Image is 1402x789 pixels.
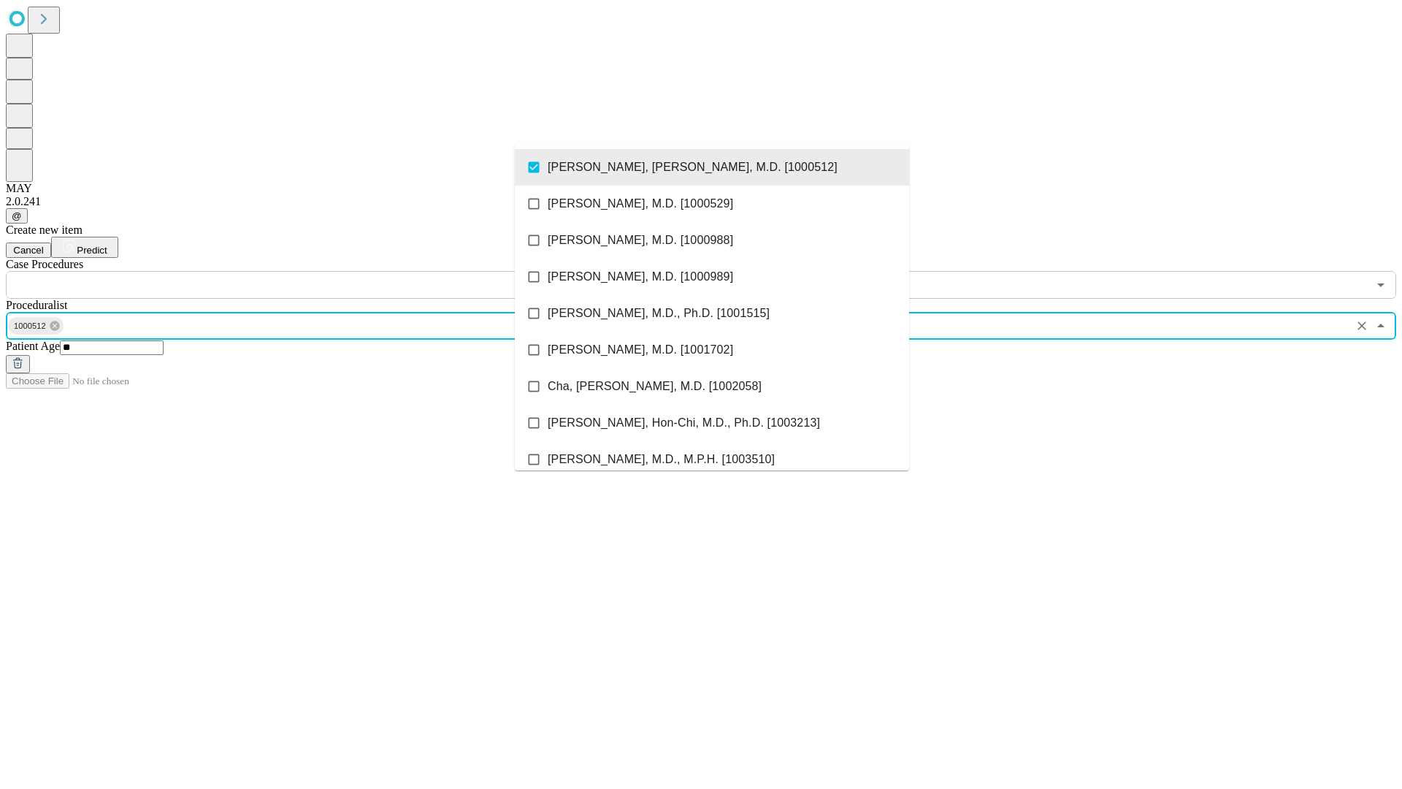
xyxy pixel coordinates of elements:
[6,299,67,311] span: Proceduralist
[6,224,83,236] span: Create new item
[77,245,107,256] span: Predict
[548,268,733,286] span: [PERSON_NAME], M.D. [1000989]
[548,195,733,213] span: [PERSON_NAME], M.D. [1000529]
[1352,316,1372,336] button: Clear
[6,195,1396,208] div: 2.0.241
[1371,316,1391,336] button: Close
[6,258,83,270] span: Scheduled Procedure
[1371,275,1391,295] button: Open
[13,245,44,256] span: Cancel
[8,317,64,335] div: 1000512
[548,414,820,432] span: [PERSON_NAME], Hon-Chi, M.D., Ph.D. [1003213]
[548,305,770,322] span: [PERSON_NAME], M.D., Ph.D. [1001515]
[8,318,52,335] span: 1000512
[548,341,733,359] span: [PERSON_NAME], M.D. [1001702]
[548,232,733,249] span: [PERSON_NAME], M.D. [1000988]
[6,243,51,258] button: Cancel
[6,340,60,352] span: Patient Age
[12,210,22,221] span: @
[6,208,28,224] button: @
[548,378,762,395] span: Cha, [PERSON_NAME], M.D. [1002058]
[51,237,118,258] button: Predict
[548,159,838,176] span: [PERSON_NAME], [PERSON_NAME], M.D. [1000512]
[6,182,1396,195] div: MAY
[548,451,775,468] span: [PERSON_NAME], M.D., M.P.H. [1003510]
